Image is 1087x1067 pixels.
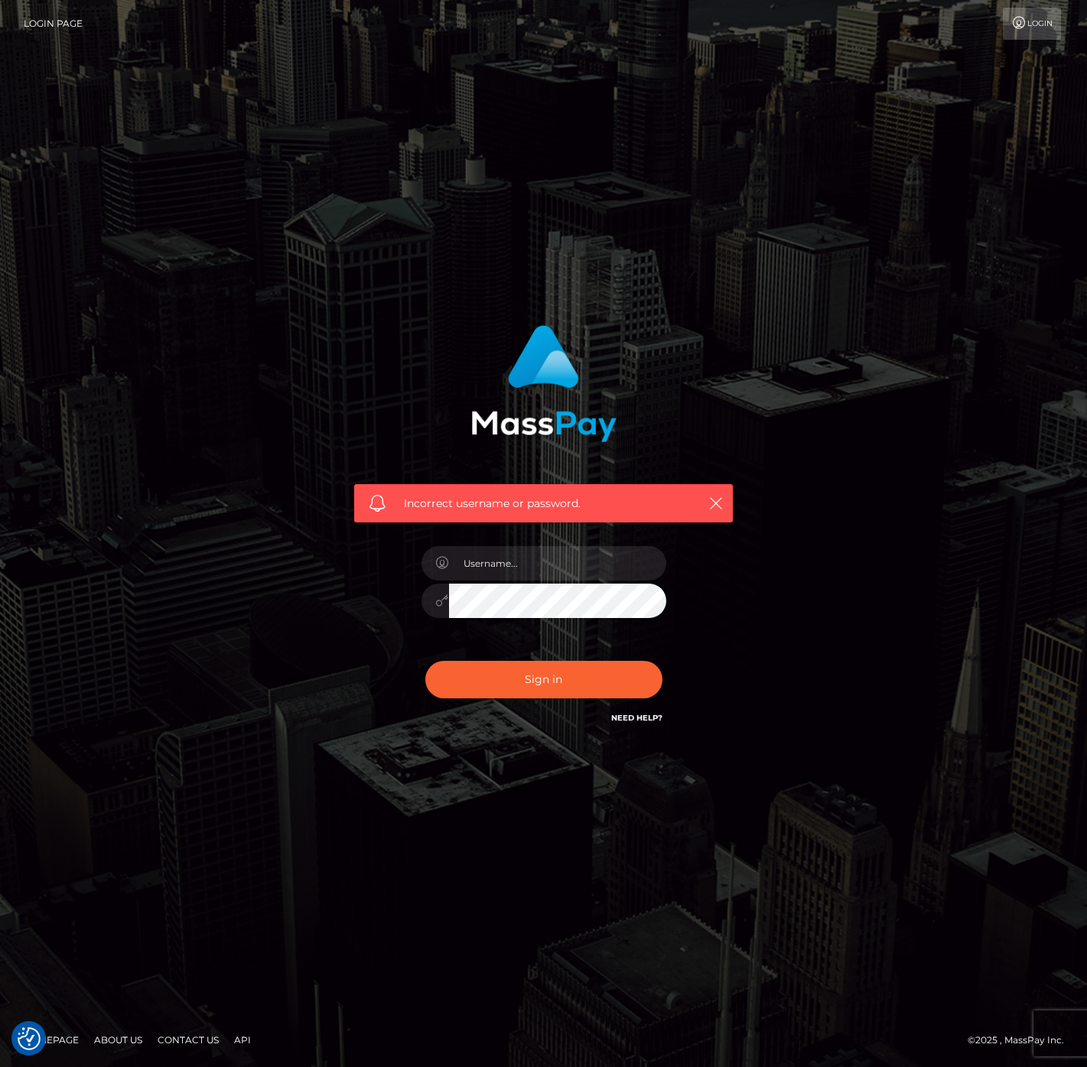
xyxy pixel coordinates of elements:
[24,8,83,40] a: Login Page
[151,1028,225,1052] a: Contact Us
[228,1028,257,1052] a: API
[611,713,662,723] a: Need Help?
[18,1027,41,1050] img: Revisit consent button
[17,1028,85,1052] a: Homepage
[1003,8,1061,40] a: Login
[471,325,617,442] img: MassPay Login
[404,496,683,512] span: Incorrect username or password.
[88,1028,148,1052] a: About Us
[968,1032,1076,1049] div: © 2025 , MassPay Inc.
[18,1027,41,1050] button: Consent Preferences
[425,661,662,698] button: Sign in
[449,546,666,581] input: Username...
